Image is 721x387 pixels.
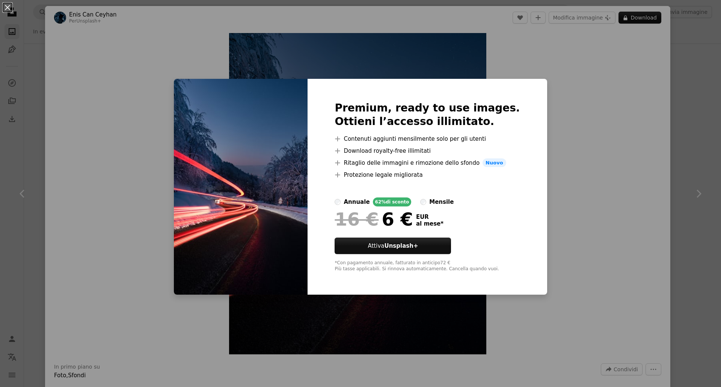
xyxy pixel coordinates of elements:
img: premium_photo-1737836420098-29e1435d0da5 [174,79,308,295]
h2: Premium, ready to use images. Ottieni l’accesso illimitato. [335,101,520,128]
li: Download royalty-free illimitati [335,146,520,155]
div: mensile [429,197,454,206]
input: mensile [420,199,426,205]
span: EUR [416,214,443,220]
li: Contenuti aggiunti mensilmente solo per gli utenti [335,134,520,143]
li: Protezione legale migliorata [335,170,520,179]
div: 6 € [335,209,413,229]
li: Ritaglio delle immagini e rimozione dello sfondo [335,158,520,167]
button: AttivaUnsplash+ [335,238,451,254]
div: annuale [344,197,370,206]
span: 16 € [335,209,379,229]
input: annuale62%di sconto [335,199,341,205]
span: Nuovo [483,158,506,167]
strong: Unsplash+ [384,242,418,249]
div: *Con pagamento annuale, fatturato in anticipo 72 € Più tasse applicabili. Si rinnova automaticame... [335,260,520,272]
span: al mese * [416,220,443,227]
div: 62% di sconto [373,197,412,206]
